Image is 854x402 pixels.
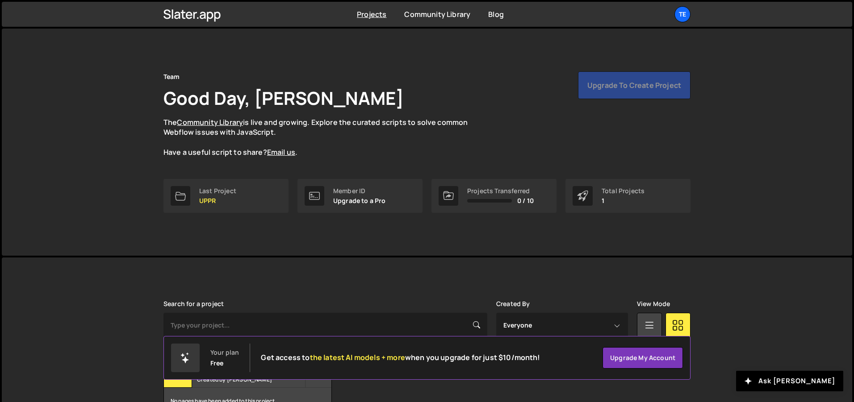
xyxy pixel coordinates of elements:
[197,376,305,383] small: Created by [PERSON_NAME]
[357,9,386,19] a: Projects
[163,179,289,213] a: Last Project UPPR
[603,347,683,369] a: Upgrade my account
[210,349,239,356] div: Your plan
[404,9,470,19] a: Community Library
[267,147,295,157] a: Email us
[467,187,534,195] div: Projects Transferred
[199,197,236,204] p: UPPR
[602,187,645,195] div: Total Projects
[177,117,243,127] a: Community Library
[488,9,504,19] a: Blog
[674,6,691,22] a: Te
[333,187,386,195] div: Member ID
[602,197,645,204] p: 1
[163,71,180,82] div: Team
[261,353,540,362] h2: Get access to when you upgrade for just $10/month!
[736,371,843,391] button: Ask [PERSON_NAME]
[517,197,534,204] span: 0 / 10
[163,313,487,338] input: Type your project...
[199,187,236,195] div: Last Project
[163,117,485,157] p: The is live and growing. Explore the curated scripts to solve common Webflow issues with JavaScri...
[637,300,670,307] label: View Mode
[496,300,530,307] label: Created By
[163,86,404,110] h1: Good Day, [PERSON_NAME]
[210,360,224,367] div: Free
[310,352,405,362] span: the latest AI models + more
[163,300,224,307] label: Search for a project
[333,197,386,204] p: Upgrade to a Pro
